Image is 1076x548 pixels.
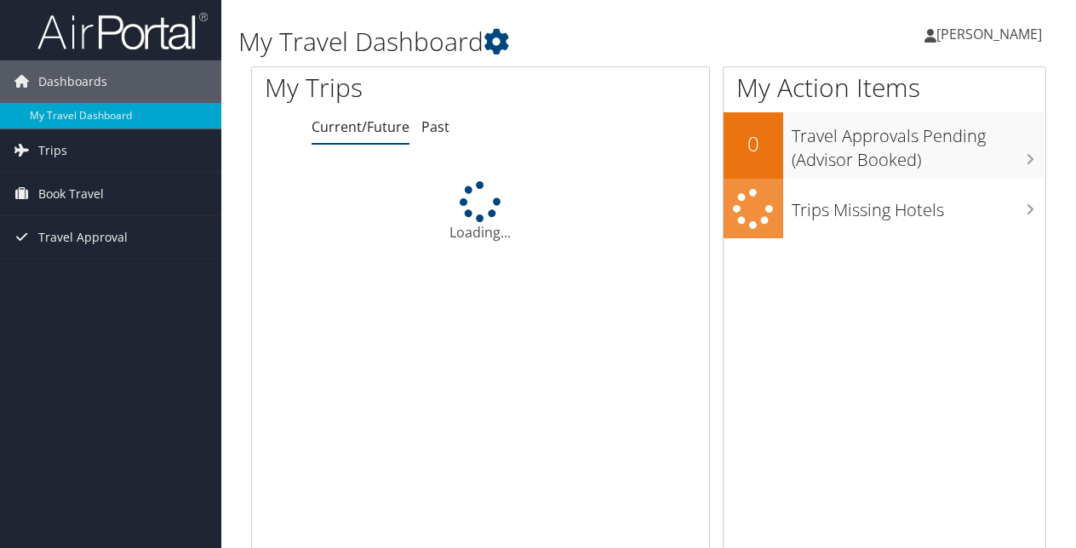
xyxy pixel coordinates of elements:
h1: My Trips [265,70,506,106]
h2: 0 [724,129,783,158]
h1: My Action Items [724,70,1045,106]
h3: Trips Missing Hotels [792,190,1045,222]
h3: Travel Approvals Pending (Advisor Booked) [792,116,1045,172]
a: [PERSON_NAME] [924,9,1059,60]
span: Trips [38,129,67,172]
span: [PERSON_NAME] [936,25,1042,43]
span: Book Travel [38,173,104,215]
a: Trips Missing Hotels [724,179,1045,239]
span: Dashboards [38,60,107,103]
img: airportal-logo.png [37,11,208,51]
span: Travel Approval [38,216,128,259]
h1: My Travel Dashboard [238,24,786,60]
a: Past [421,117,449,136]
a: 0Travel Approvals Pending (Advisor Booked) [724,112,1045,178]
a: Current/Future [312,117,409,136]
div: Loading... [252,181,709,243]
